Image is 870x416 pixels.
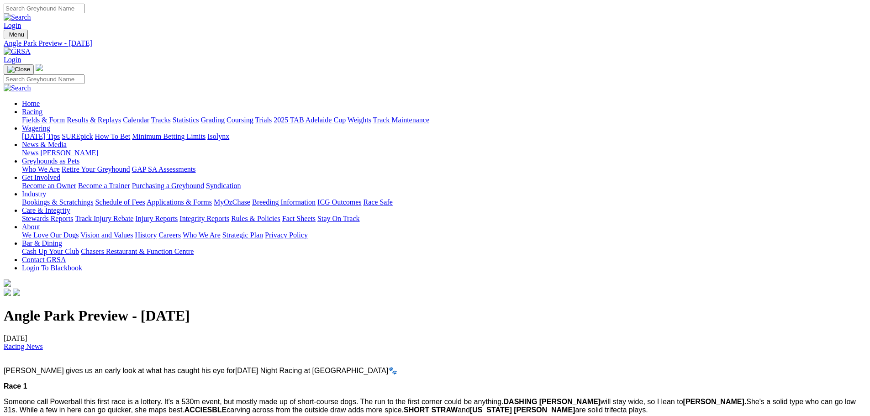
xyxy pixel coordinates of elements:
[4,21,21,29] a: Login
[22,182,76,190] a: Become an Owner
[22,239,62,247] a: Bar & Dining
[4,398,856,414] span: Someone call Powerball this first race is a lottery. It's a 530m event, but mostly made up of sho...
[683,398,747,405] strong: [PERSON_NAME].
[4,56,21,63] a: Login
[13,289,20,296] img: twitter.svg
[4,289,11,296] img: facebook.svg
[40,149,98,157] a: [PERSON_NAME]
[22,165,60,173] a: Who We Are
[4,4,84,13] input: Search
[222,231,263,239] a: Strategic Plan
[78,182,130,190] a: Become a Trainer
[470,406,575,414] strong: [US_STATE] [PERSON_NAME]
[252,198,316,206] a: Breeding Information
[67,116,121,124] a: Results & Replays
[4,382,27,390] span: Race 1
[22,100,40,107] a: Home
[123,116,149,124] a: Calendar
[147,198,212,206] a: Applications & Forms
[22,198,93,206] a: Bookings & Scratchings
[81,247,194,255] a: Chasers Restaurant & Function Centre
[4,64,34,74] button: Toggle navigation
[132,165,196,173] a: GAP SA Assessments
[75,215,133,222] a: Track Injury Rebate
[235,367,388,374] span: [DATE] Night Racing at [GEOGRAPHIC_DATA]
[95,132,131,140] a: How To Bet
[80,231,133,239] a: Vision and Values
[22,247,866,256] div: Bar & Dining
[22,165,866,174] div: Greyhounds as Pets
[4,74,84,84] input: Search
[22,190,46,198] a: Industry
[22,132,60,140] a: [DATE] Tips
[4,84,31,92] img: Search
[22,256,66,263] a: Contact GRSA
[274,116,346,124] a: 2025 TAB Adelaide Cup
[4,342,43,350] a: Racing News
[185,406,227,414] strong: ACCIESBLE
[95,198,145,206] a: Schedule of Fees
[206,182,241,190] a: Syndication
[22,116,866,124] div: Racing
[62,132,93,140] a: SUREpick
[4,279,11,287] img: logo-grsa-white.png
[404,406,458,414] strong: SHORT STRAW
[22,108,42,116] a: Racing
[22,149,38,157] a: News
[22,223,40,231] a: About
[348,116,371,124] a: Weights
[9,31,24,38] span: Menu
[363,198,392,206] a: Race Safe
[388,367,397,374] span: 🐾
[4,39,866,47] a: Angle Park Preview - [DATE]
[504,398,601,405] strong: DASHING [PERSON_NAME]
[22,215,73,222] a: Stewards Reports
[207,132,229,140] a: Isolynx
[22,132,866,141] div: Wagering
[132,132,206,140] a: Minimum Betting Limits
[36,64,43,71] img: logo-grsa-white.png
[22,206,70,214] a: Care & Integrity
[231,215,280,222] a: Rules & Policies
[4,13,31,21] img: Search
[179,215,229,222] a: Integrity Reports
[22,174,60,181] a: Get Involved
[4,334,43,350] span: [DATE]
[317,215,359,222] a: Stay On Track
[135,215,178,222] a: Injury Reports
[22,182,866,190] div: Get Involved
[22,231,866,239] div: About
[4,47,31,56] img: GRSA
[22,264,82,272] a: Login To Blackbook
[255,116,272,124] a: Trials
[62,165,130,173] a: Retire Your Greyhound
[22,149,866,157] div: News & Media
[173,116,199,124] a: Statistics
[7,66,30,73] img: Close
[22,116,65,124] a: Fields & Form
[183,231,221,239] a: Who We Are
[22,157,79,165] a: Greyhounds as Pets
[265,231,308,239] a: Privacy Policy
[22,141,67,148] a: News & Media
[282,215,316,222] a: Fact Sheets
[22,247,79,255] a: Cash Up Your Club
[22,231,79,239] a: We Love Our Dogs
[158,231,181,239] a: Careers
[317,198,361,206] a: ICG Outcomes
[135,231,157,239] a: History
[373,116,429,124] a: Track Maintenance
[227,116,253,124] a: Coursing
[22,215,866,223] div: Care & Integrity
[132,182,204,190] a: Purchasing a Greyhound
[4,367,235,374] span: [PERSON_NAME] gives us an early look at what has caught his eye for
[214,198,250,206] a: MyOzChase
[22,198,866,206] div: Industry
[4,30,28,39] button: Toggle navigation
[4,307,866,324] h1: Angle Park Preview - [DATE]
[22,124,50,132] a: Wagering
[151,116,171,124] a: Tracks
[201,116,225,124] a: Grading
